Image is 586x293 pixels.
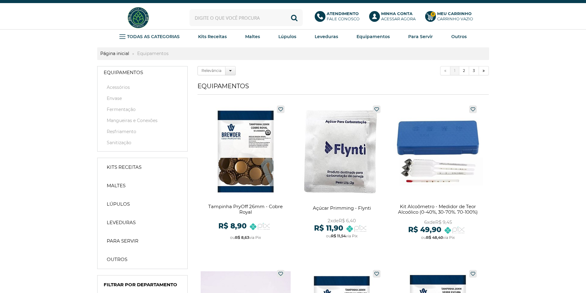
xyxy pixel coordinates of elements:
[189,9,303,26] input: Digite o que você procura
[127,34,180,39] strong: TODAS AS CATEGORIAS
[97,51,132,56] a: Página inicial
[278,32,296,41] a: Lúpulos
[127,6,150,29] img: Hopfen Haus BrewShop
[451,34,467,39] strong: Outros
[327,11,360,22] p: Fale conosco
[381,11,416,22] p: Acessar agora
[437,16,473,22] div: Carrinho Vazio
[104,140,181,146] a: Sanitização
[245,32,260,41] a: Maltes
[104,129,181,135] a: Resfriamento
[197,66,225,75] label: Relevância
[381,11,413,16] b: Minha Conta
[315,34,338,39] strong: Leveduras
[451,32,467,41] a: Outros
[278,34,296,39] strong: Lúpulos
[469,66,479,75] a: 3
[459,66,469,75] a: 2
[408,34,433,39] strong: Para Servir
[107,220,136,226] strong: Leveduras
[119,32,180,41] a: TODAS AS CATEGORIAS
[393,102,483,245] a: Kit Alcoômetro - Medidor de Teor Alcoólico (0-40%, 30-70%. 70-100%)
[201,102,291,245] a: Tampinha PryOff 26mm - Cobre Royal
[107,183,126,189] strong: Maltes
[107,238,138,244] strong: Para Servir
[107,256,127,263] strong: Outros
[286,9,303,26] button: Buscar
[450,66,459,75] a: 1
[315,11,363,25] a: AtendimentoFale conosco
[101,180,184,192] a: Maltes
[98,66,187,79] a: Equipamentos
[101,216,184,229] a: Leveduras
[104,95,181,101] a: Envase
[104,69,143,76] strong: Equipamentos
[197,82,489,95] h1: Equipamentos
[315,32,338,41] a: Leveduras
[357,34,390,39] strong: Equipamentos
[297,102,387,245] a: Açúcar Primming - Flynti
[107,201,130,207] strong: Lúpulos
[101,161,184,173] a: Kits Receitas
[101,253,184,266] a: Outros
[369,11,419,25] a: Minha ContaAcessar agora
[198,34,227,39] strong: Kits Receitas
[327,11,359,16] b: Atendimento
[104,84,181,90] a: Acessórios
[104,282,181,291] h4: Filtrar por Departamento
[198,32,227,41] a: Kits Receitas
[134,51,172,56] strong: Equipamentos
[430,12,436,17] strong: 0
[104,117,181,124] a: Mangueiras e Conexões
[107,164,142,170] strong: Kits Receitas
[408,32,433,41] a: Para Servir
[101,235,184,247] a: Para Servir
[245,34,260,39] strong: Maltes
[437,11,472,16] b: Meu Carrinho
[104,106,181,113] a: Fermentação
[357,32,390,41] a: Equipamentos
[101,198,184,210] a: Lúpulos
